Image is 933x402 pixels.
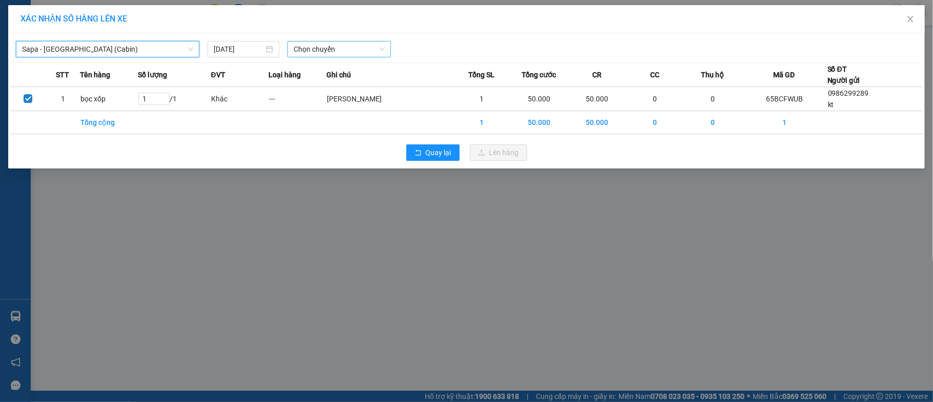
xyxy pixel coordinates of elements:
[592,69,602,80] span: CR
[22,41,193,57] span: Sapa - Hà Nội (Cabin)
[62,24,125,41] b: Sao Việt
[161,99,167,105] span: down
[684,111,742,134] td: 0
[6,8,57,59] img: logo.jpg
[56,69,69,80] span: STT
[414,149,422,157] span: rollback
[828,100,834,109] span: kt
[211,87,269,111] td: Khác
[80,69,110,80] span: Tên hàng
[268,87,326,111] td: ---
[510,111,568,134] td: 50.000
[406,144,460,161] button: rollbackQuay lại
[568,87,626,111] td: 50.000
[742,111,827,134] td: 1
[684,87,742,111] td: 0
[326,69,351,80] span: Ghi chú
[774,69,795,80] span: Mã GD
[80,111,138,134] td: Tổng cộng
[468,69,494,80] span: Tổng SL
[20,14,127,24] span: XÁC NHẬN SỐ HÀNG LÊN XE
[701,69,724,80] span: Thu hộ
[54,59,247,156] h2: [PERSON_NAME]: VP 7 [PERSON_NAME]
[906,15,915,23] span: close
[158,93,169,99] span: Increase Value
[650,69,659,80] span: CC
[138,69,167,80] span: Số lượng
[828,89,869,97] span: 0986299289
[6,59,82,76] h2: X8NUYXN8
[626,87,684,111] td: 0
[568,111,626,134] td: 50.000
[896,5,925,34] button: Close
[452,87,510,111] td: 1
[742,87,827,111] td: 65BCFWUB
[80,87,138,111] td: bọc xốp
[827,64,860,86] div: Số ĐT Người gửi
[161,94,167,100] span: up
[452,111,510,134] td: 1
[138,87,211,111] td: / 1
[268,69,301,80] span: Loại hàng
[46,87,80,111] td: 1
[158,99,169,104] span: Decrease Value
[294,41,385,57] span: Chọn chuyến
[626,111,684,134] td: 0
[211,69,225,80] span: ĐVT
[470,144,527,161] button: uploadLên hàng
[137,8,247,25] b: [DOMAIN_NAME]
[426,147,451,158] span: Quay lại
[326,87,452,111] td: [PERSON_NAME]
[214,44,264,55] input: 11/08/2025
[510,87,568,111] td: 50.000
[522,69,556,80] span: Tổng cước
